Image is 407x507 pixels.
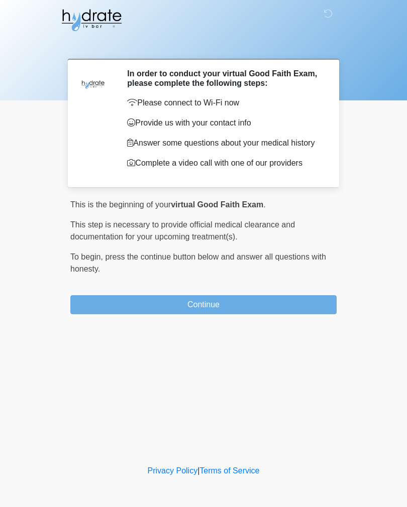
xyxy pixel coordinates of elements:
[171,200,263,209] strong: virtual Good Faith Exam
[127,137,322,149] p: Answer some questions about your medical history
[63,36,344,55] h1: ‎ ‎ ‎
[70,252,326,273] span: press the continue button below and answer all questions with honesty.
[127,157,322,169] p: Complete a video call with one of our providers
[70,200,171,209] span: This is the beginning of your
[263,200,265,209] span: .
[127,97,322,109] p: Please connect to Wi-Fi now
[127,117,322,129] p: Provide us with your contact info
[70,252,105,261] span: To begin,
[197,466,199,475] a: |
[199,466,259,475] a: Terms of Service
[70,295,337,314] button: Continue
[60,8,123,33] img: Hydrate IV Bar - Fort Collins Logo
[78,69,108,99] img: Agent Avatar
[127,69,322,88] h2: In order to conduct your virtual Good Faith Exam, please complete the following steps:
[70,220,295,241] span: This step is necessary to provide official medical clearance and documentation for your upcoming ...
[148,466,198,475] a: Privacy Policy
